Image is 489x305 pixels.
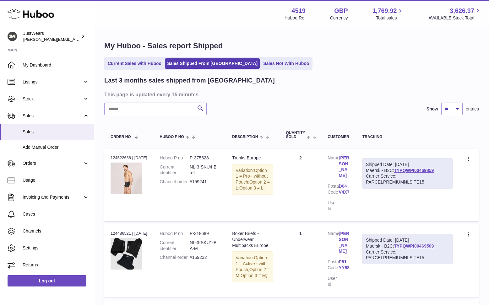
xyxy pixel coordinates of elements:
td: 2 [280,149,321,221]
span: Total sales [376,15,404,21]
a: Log out [8,275,86,286]
div: JustWears [23,30,80,42]
h2: Last 3 months sales shipped from [GEOGRAPHIC_DATA] [104,76,275,85]
span: Order No [111,135,131,139]
span: Stock [23,96,83,102]
span: Option 3 = L; [239,185,265,190]
a: Sales Shipped From [GEOGRAPHIC_DATA] [165,58,260,69]
div: Boxer Briefs - Underwear Multipacks Europe [232,231,273,249]
strong: 4519 [291,7,306,15]
dd: #159241 [190,179,220,185]
span: Option 3 = M; [241,273,267,278]
div: Trunks Europe [232,155,273,161]
span: AVAILABLE Stock Total [428,15,481,21]
img: josh@just-wears.com [8,32,17,41]
div: Maersk - B2C: [362,158,453,189]
a: TYPQWPI00469859 [394,168,434,173]
dt: Channel order [160,254,190,260]
span: [PERSON_NAME][EMAIL_ADDRESS][DOMAIN_NAME] [23,37,126,42]
span: Option 2 = L; [236,179,270,190]
span: Invoicing and Payments [23,194,83,200]
dd: P-318689 [190,231,220,237]
span: Sales [23,113,83,119]
div: Customer [328,135,350,139]
span: Quantity Sold [286,131,305,139]
div: Maersk - B2C: [362,234,453,265]
span: Cases [23,211,89,217]
span: 3,626.37 [450,7,474,15]
span: Option 1 = Pro - without Pouch; [236,168,268,185]
div: Currency [330,15,348,21]
a: [PERSON_NAME] [339,231,350,254]
dt: Postal Code [328,183,339,197]
dd: NL-3-SKU1-BLA-M [190,240,220,252]
div: Shipped Date: [DATE] [366,162,449,168]
dt: Name [328,231,339,256]
dt: Name [328,155,339,180]
dt: Channel order [160,179,190,185]
span: Settings [23,245,89,251]
div: 124486521 | [DATE] [111,231,147,236]
div: Huboo Ref [285,15,306,21]
dt: User Id [328,276,339,287]
h1: My Huboo - Sales report Shipped [104,41,479,51]
div: Tracking [362,135,453,139]
div: Carrier Service: PARCELPREMIUMNLSITE15 [366,249,449,261]
span: Usage [23,177,89,183]
dt: Current identifier [160,164,190,176]
span: Huboo P no [160,135,184,139]
a: D04 V4X7 [339,183,350,195]
img: 45191669143504.jpg [111,238,142,270]
img: 45191669143175.jpg [111,163,142,194]
div: 124522638 | [DATE] [111,155,147,161]
a: Current Sales with Huboo [106,58,164,69]
div: Carrier Service: PARCELPREMIUMNLSITE15 [366,173,449,185]
span: 1,769.92 [372,7,397,15]
a: TYPQWPI00469509 [394,243,434,249]
dd: #159232 [190,254,220,260]
dt: Huboo P no [160,231,190,237]
span: Add Manual Order [23,144,89,150]
a: [PERSON_NAME] [339,155,350,179]
h3: This page is updated every 15 minutes [104,91,477,98]
span: Listings [23,79,83,85]
dd: P-375628 [190,155,220,161]
label: Show [427,106,438,112]
a: 1,769.92 Total sales [372,7,404,21]
dt: Postal Code [328,259,339,272]
span: My Dashboard [23,62,89,68]
a: P51 YY68 [339,259,350,271]
dt: Huboo P no [160,155,190,161]
dd: NL-3-SKU4-Bla-L [190,164,220,176]
div: Variation: [232,251,273,282]
span: entries [466,106,479,112]
a: 3,626.37 AVAILABLE Stock Total [428,7,481,21]
span: Option 2 = M; [236,267,270,278]
td: 1 [280,224,321,297]
span: Option 1 = Active - with Pouch; [236,255,267,272]
span: Channels [23,228,89,234]
dt: User Id [328,200,339,212]
a: Sales Not With Huboo [261,58,311,69]
span: Returns [23,262,89,268]
div: Variation: [232,164,273,195]
span: Orders [23,160,83,166]
strong: GBP [334,7,348,15]
span: Sales [23,129,89,135]
div: Shipped Date: [DATE] [366,237,449,243]
dt: Current identifier [160,240,190,252]
span: Description [232,135,258,139]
